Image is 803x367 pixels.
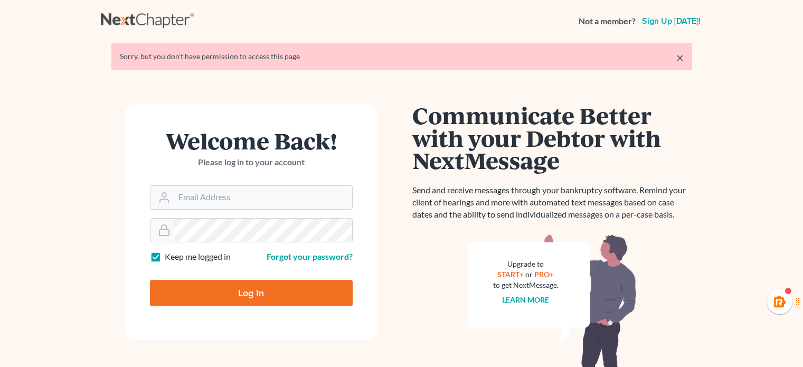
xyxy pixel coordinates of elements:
[412,104,692,172] h1: Communicate Better with your Debtor with NextMessage
[493,280,559,290] div: to get NextMessage.
[165,251,231,263] label: Keep me logged in
[412,184,692,221] p: Send and receive messages through your bankruptcy software. Remind your client of hearings and mo...
[150,156,353,168] p: Please log in to your account
[534,270,554,279] a: PRO+
[502,295,549,304] a: Learn more
[150,280,353,306] input: Log In
[525,270,533,279] span: or
[497,270,524,279] a: START+
[640,17,703,25] a: Sign up [DATE]!
[150,129,353,152] h1: Welcome Back!
[267,251,353,261] a: Forgot your password?
[174,186,352,209] input: Email Address
[579,15,636,27] strong: Not a member?
[120,51,684,62] div: Sorry, but you don't have permission to access this page
[676,51,684,64] a: ×
[493,259,559,269] div: Upgrade to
